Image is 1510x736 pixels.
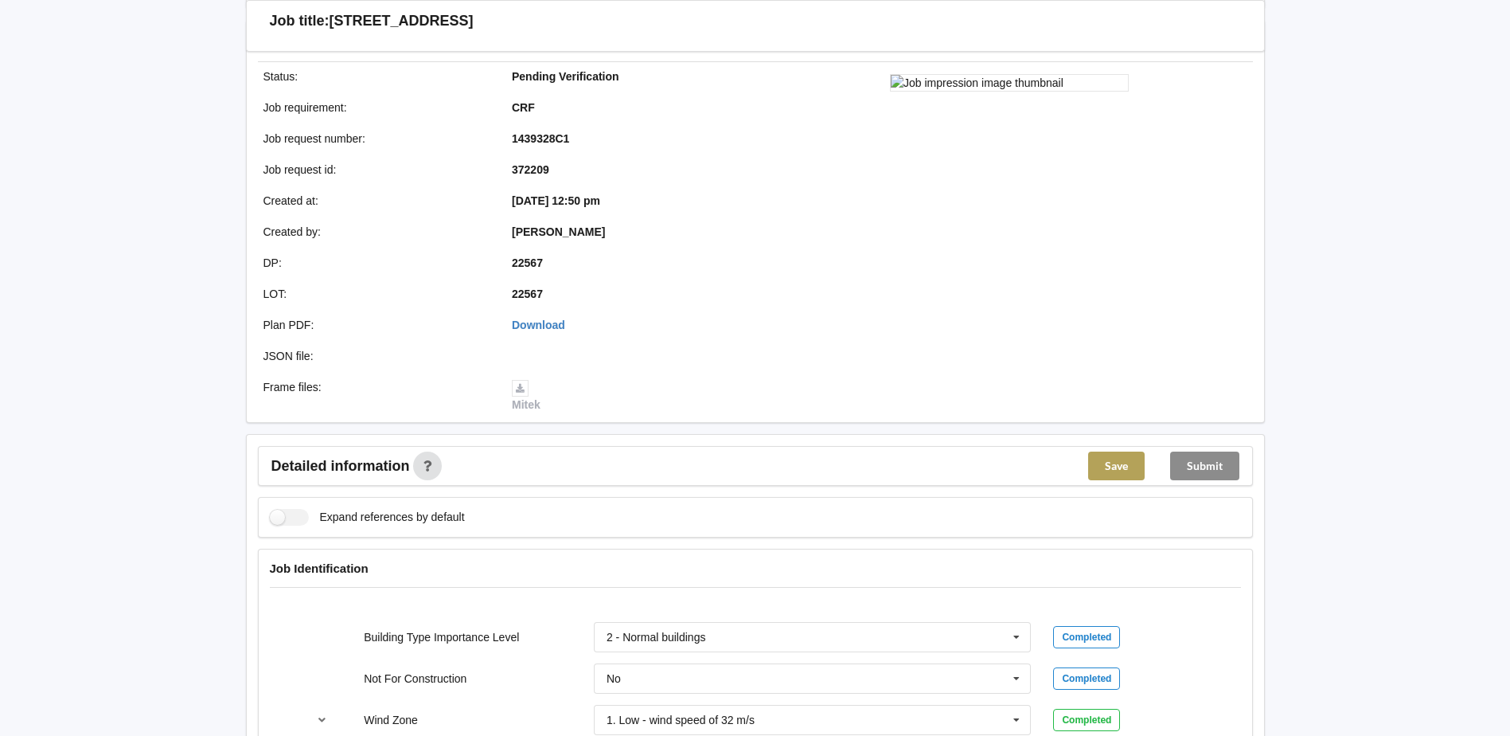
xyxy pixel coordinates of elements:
[270,509,465,526] label: Expand references by default
[1053,709,1120,731] div: Completed
[512,319,565,331] a: Download
[512,381,540,411] a: Mitek
[252,224,501,240] div: Created by :
[306,706,338,734] button: reference-toggle
[252,131,501,147] div: Job request number :
[512,70,619,83] b: Pending Verification
[1053,626,1120,648] div: Completed
[512,163,549,176] b: 372209
[364,631,519,644] label: Building Type Importance Level
[270,12,330,30] h3: Job title:
[607,673,621,684] div: No
[607,632,706,643] div: 2 - Normal buildings
[512,101,535,114] b: CRF
[252,193,501,209] div: Created at :
[512,132,569,145] b: 1439328C1
[512,225,605,238] b: [PERSON_NAME]
[271,459,410,473] span: Detailed information
[512,256,543,269] b: 22567
[1088,452,1145,480] button: Save
[252,348,501,364] div: JSON file :
[252,379,501,413] div: Frame files :
[252,162,501,178] div: Job request id :
[252,317,501,333] div: Plan PDF :
[252,286,501,302] div: LOT :
[252,255,501,271] div: DP :
[890,74,1129,92] img: Job impression image thumbnail
[252,69,501,84] div: Status :
[1053,667,1120,690] div: Completed
[270,561,1241,576] h4: Job Identification
[512,194,600,207] b: [DATE] 12:50 pm
[252,100,501,115] div: Job requirement :
[512,288,543,300] b: 22567
[364,714,418,726] label: Wind Zone
[364,672,466,685] label: Not For Construction
[330,12,474,30] h3: [STREET_ADDRESS]
[607,714,755,726] div: 1. Low - wind speed of 32 m/s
